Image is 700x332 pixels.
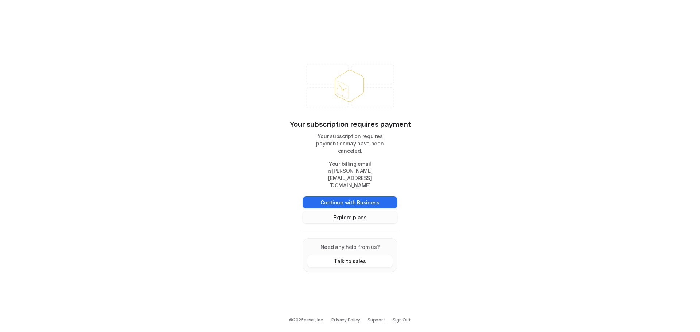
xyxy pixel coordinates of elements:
span: Support [367,317,385,323]
p: Your subscription requires payment [289,119,411,130]
button: Explore plans [303,211,397,223]
a: Privacy Policy [331,317,361,323]
a: Sign Out [393,317,411,323]
p: Need any help from us? [307,243,393,251]
button: Talk to sales [307,255,393,267]
p: © 2025 eesel, Inc. [289,317,324,323]
p: Your billing email is [PERSON_NAME][EMAIL_ADDRESS][DOMAIN_NAME] [303,160,397,190]
button: Continue with Business [303,196,397,208]
p: Your subscription requires payment or may have been canceled. [303,133,397,155]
